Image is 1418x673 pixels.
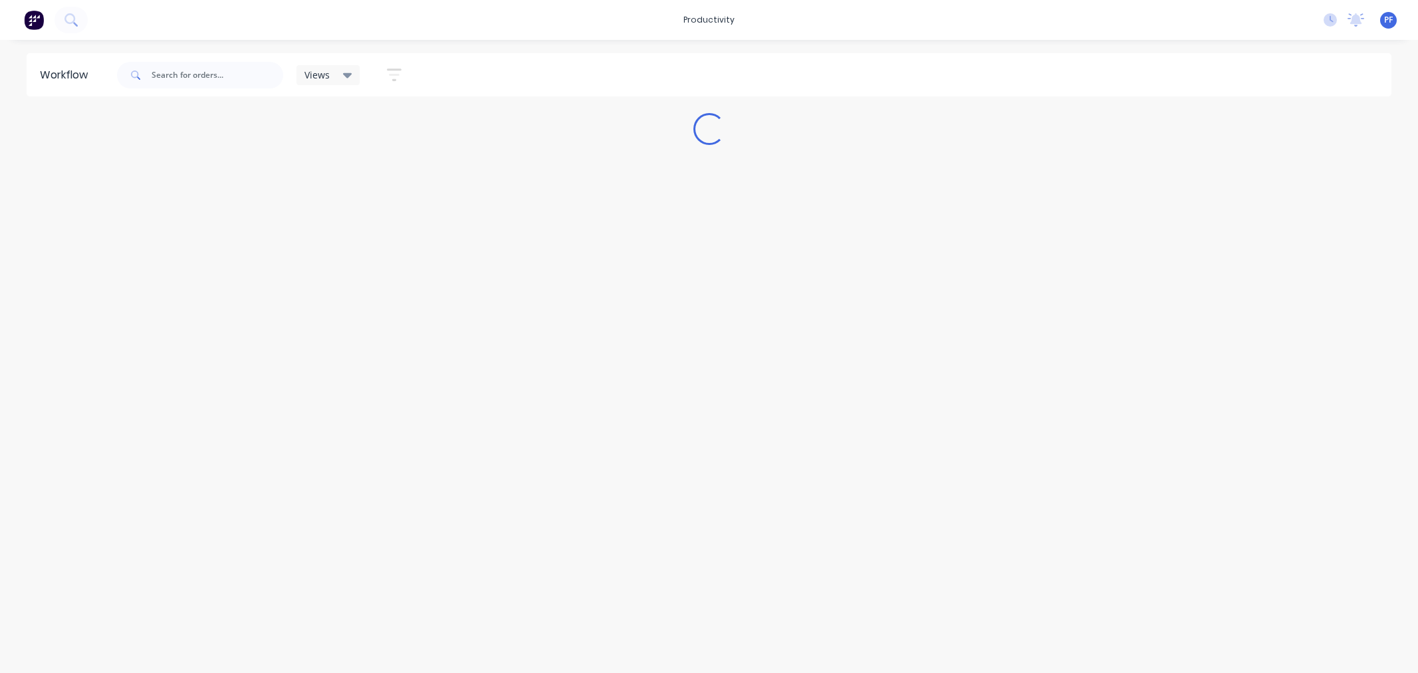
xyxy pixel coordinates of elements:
div: Workflow [40,67,94,83]
span: Views [304,68,330,82]
img: Factory [24,10,44,30]
span: PF [1384,14,1393,26]
div: productivity [677,10,741,30]
input: Search for orders... [152,62,283,88]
